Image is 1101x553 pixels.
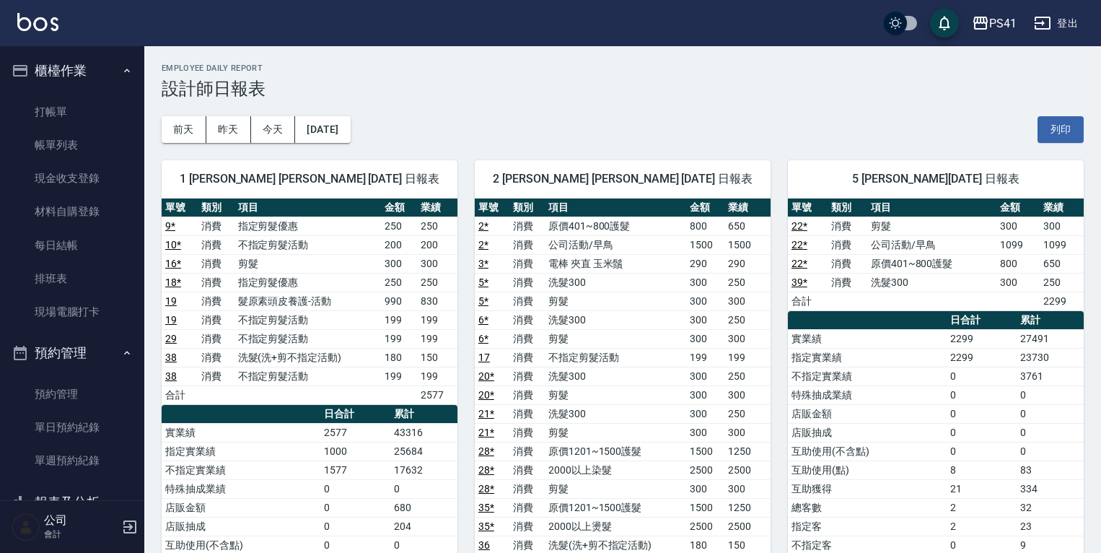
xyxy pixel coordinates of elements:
[509,386,544,404] td: 消費
[6,129,139,162] a: 帳單列表
[44,528,118,541] p: 會計
[390,423,457,442] td: 43316
[1038,116,1084,143] button: 列印
[417,273,457,292] td: 250
[162,479,320,498] td: 特殊抽成業績
[686,442,724,461] td: 1500
[805,172,1066,186] span: 5 [PERSON_NAME][DATE] 日報表
[1040,254,1084,273] td: 650
[545,442,686,461] td: 原價1201~1500護髮
[1017,404,1084,423] td: 0
[417,254,457,273] td: 300
[234,329,382,348] td: 不指定剪髮活動
[1040,292,1084,310] td: 2299
[545,517,686,536] td: 2000以上燙髮
[320,479,390,498] td: 0
[788,498,947,517] td: 總客數
[1017,329,1084,348] td: 27491
[6,378,139,411] a: 預約管理
[198,235,234,254] td: 消費
[947,311,1017,330] th: 日合計
[867,217,996,235] td: 剪髮
[686,254,724,273] td: 290
[545,367,686,386] td: 洗髮300
[162,461,320,479] td: 不指定實業績
[198,329,234,348] td: 消費
[788,404,947,423] td: 店販金額
[162,498,320,517] td: 店販金額
[724,329,771,348] td: 300
[509,217,544,235] td: 消費
[381,199,417,217] th: 金額
[509,498,544,517] td: 消費
[996,217,1040,235] td: 300
[162,442,320,461] td: 指定實業績
[724,498,771,517] td: 1250
[686,367,724,386] td: 300
[545,479,686,498] td: 剪髮
[417,329,457,348] td: 199
[545,254,686,273] td: 電棒 夾直 玉米鬚
[1017,386,1084,404] td: 0
[1017,423,1084,442] td: 0
[930,9,959,38] button: save
[724,386,771,404] td: 300
[509,254,544,273] td: 消費
[686,386,724,404] td: 300
[1017,348,1084,367] td: 23730
[6,162,139,195] a: 現金收支登錄
[828,235,867,254] td: 消費
[381,217,417,235] td: 250
[295,116,350,143] button: [DATE]
[724,273,771,292] td: 250
[417,199,457,217] th: 業績
[788,442,947,461] td: 互助使用(不含點)
[6,262,139,295] a: 排班表
[234,348,382,367] td: 洗髮(洗+剪不指定活動)
[417,235,457,254] td: 200
[788,479,947,498] td: 互助獲得
[724,217,771,235] td: 650
[545,292,686,310] td: 剪髮
[947,329,1017,348] td: 2299
[381,235,417,254] td: 200
[390,405,457,424] th: 累計
[545,310,686,329] td: 洗髮300
[381,348,417,367] td: 180
[198,273,234,292] td: 消費
[478,352,490,363] a: 17
[198,254,234,273] td: 消費
[996,235,1040,254] td: 1099
[686,329,724,348] td: 300
[509,517,544,536] td: 消費
[947,442,1017,461] td: 0
[947,479,1017,498] td: 21
[390,461,457,479] td: 17632
[509,292,544,310] td: 消費
[381,273,417,292] td: 250
[234,254,382,273] td: 剪髮
[234,199,382,217] th: 項目
[165,370,177,382] a: 38
[390,442,457,461] td: 25684
[724,517,771,536] td: 2500
[686,310,724,329] td: 300
[206,116,251,143] button: 昨天
[320,517,390,536] td: 0
[162,199,198,217] th: 單號
[1017,498,1084,517] td: 32
[381,254,417,273] td: 300
[381,310,417,329] td: 199
[686,292,724,310] td: 300
[947,386,1017,404] td: 0
[162,116,206,143] button: 前天
[1017,367,1084,386] td: 3761
[724,367,771,386] td: 250
[545,199,686,217] th: 項目
[788,423,947,442] td: 店販抽成
[947,348,1017,367] td: 2299
[6,484,139,521] button: 報表及分析
[509,404,544,423] td: 消費
[1017,517,1084,536] td: 23
[198,217,234,235] td: 消費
